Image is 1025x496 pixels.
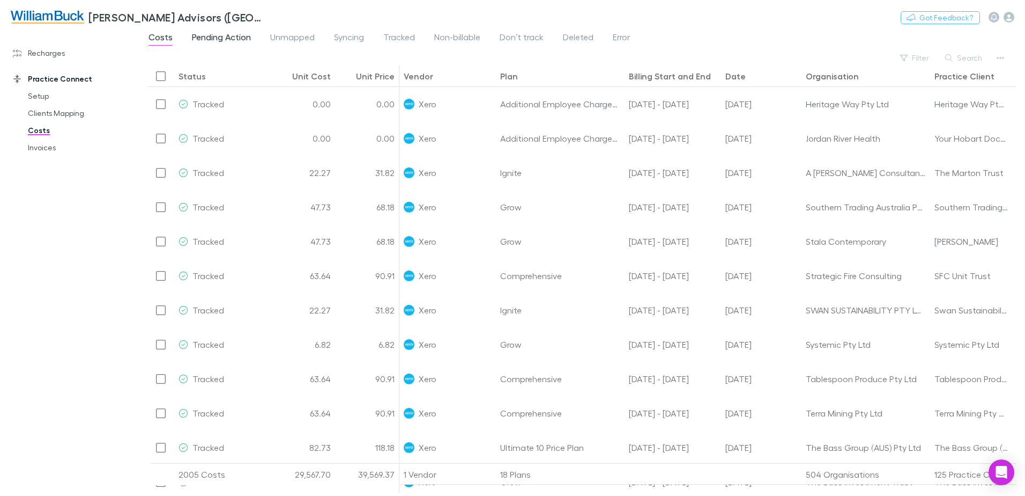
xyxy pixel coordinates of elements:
[399,464,496,485] div: 1 Vendor
[625,259,721,293] div: 23 Aug - 22 Sep 25
[934,224,998,258] div: [PERSON_NAME]
[179,71,206,82] div: Status
[419,87,436,121] span: Xero
[334,32,364,46] span: Syncing
[934,362,1008,396] div: Tablespoon Produce Pty Ltd
[721,156,801,190] div: 23 Sep 2025
[192,339,224,349] span: Tracked
[404,271,414,281] img: Xero's Logo
[625,190,721,224] div: 23 Aug - 22 Sep 25
[17,122,145,139] a: Costs
[419,259,436,293] span: Xero
[404,71,433,82] div: Vendor
[419,293,436,327] span: Xero
[625,293,721,327] div: 23 Aug - 22 Sep 25
[335,327,399,362] div: 6.82
[625,121,721,156] div: 23 Aug - 22 Sep 25
[625,87,721,121] div: 23 Aug - 22 Sep 25
[934,396,1008,430] div: Terra Mining Pty Ltd
[934,259,991,293] div: SFC Unit Trust
[934,431,1008,464] div: The Bass Group (Aus) Pty Ltd
[404,374,414,384] img: Xero's Logo
[271,87,335,121] div: 0.00
[192,133,224,143] span: Tracked
[625,156,721,190] div: 23 Aug - 22 Sep 25
[934,87,1008,121] div: Heritage Way Pty Ltd
[192,271,224,281] span: Tracked
[88,11,266,24] h3: [PERSON_NAME] Advisors ([GEOGRAPHIC_DATA]) Pty Ltd
[806,71,859,82] div: Organisation
[496,121,625,156] div: Additional Employee Charges over 100
[721,293,801,327] div: 23 Sep 2025
[500,32,544,46] span: Don’t track
[335,121,399,156] div: 0.00
[271,224,335,259] div: 47.73
[271,259,335,293] div: 63.64
[496,431,625,465] div: Ultimate 10 Price Plan
[335,362,399,396] div: 90.91
[148,32,173,46] span: Costs
[625,431,721,465] div: 23 Aug - 22 Sep 25
[934,121,1008,155] div: Your Hobart Doctor Pty Ltd T/A Jordan River Health
[404,339,414,350] img: Xero's Logo
[271,327,335,362] div: 6.82
[721,224,801,259] div: 23 Sep 2025
[271,362,335,396] div: 63.64
[404,167,414,178] img: Xero's Logo
[806,156,926,189] div: A [PERSON_NAME] Consultancy
[17,105,145,122] a: Clients Mapping
[806,293,926,327] div: SWAN SUSTAINABILITY PTY LTD
[192,305,224,315] span: Tracked
[721,362,801,396] div: 23 Sep 2025
[801,464,930,485] div: 504 Organisations
[625,362,721,396] div: 23 Aug - 22 Sep 25
[989,459,1014,485] div: Open Intercom Messenger
[4,4,272,30] a: [PERSON_NAME] Advisors ([GEOGRAPHIC_DATA]) Pty Ltd
[192,374,224,384] span: Tracked
[721,190,801,224] div: 23 Sep 2025
[806,327,926,361] div: Systemic Pty Ltd
[419,156,436,189] span: Xero
[725,71,746,82] div: Date
[934,71,994,82] div: Practice Client
[419,190,436,224] span: Xero
[292,71,331,82] div: Unit Cost
[192,167,224,178] span: Tracked
[271,156,335,190] div: 22.27
[404,305,414,316] img: Xero's Logo
[496,156,625,190] div: Ignite
[629,71,711,82] div: Billing Start and End
[192,442,224,453] span: Tracked
[335,156,399,190] div: 31.82
[404,202,414,213] img: Xero's Logo
[934,327,999,361] div: Systemic Pty Ltd
[721,259,801,293] div: 23 Sep 2025
[895,52,935,64] button: Filter
[721,396,801,431] div: 23 Sep 2025
[404,133,414,144] img: Xero's Logo
[2,70,145,87] a: Practice Connect
[934,293,1008,327] div: Swan Sustainability Pty Ltd
[192,236,224,246] span: Tracked
[17,87,145,105] a: Setup
[496,327,625,362] div: Grow
[192,32,251,46] span: Pending Action
[2,45,145,62] a: Recharges
[563,32,593,46] span: Deleted
[270,32,315,46] span: Unmapped
[335,259,399,293] div: 90.91
[404,442,414,453] img: Xero's Logo
[806,121,926,155] div: Jordan River Health
[901,11,980,24] button: Got Feedback?
[11,11,84,24] img: William Buck Advisors (WA) Pty Ltd's Logo
[335,224,399,259] div: 68.18
[721,87,801,121] div: 23 Sep 2025
[806,224,926,258] div: Stala Contemporary
[806,362,926,396] div: Tablespoon Produce Pty Ltd
[335,87,399,121] div: 0.00
[721,121,801,156] div: 23 Sep 2025
[613,32,630,46] span: Error
[335,464,399,485] div: 39,569.37
[335,190,399,224] div: 68.18
[419,224,436,258] span: Xero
